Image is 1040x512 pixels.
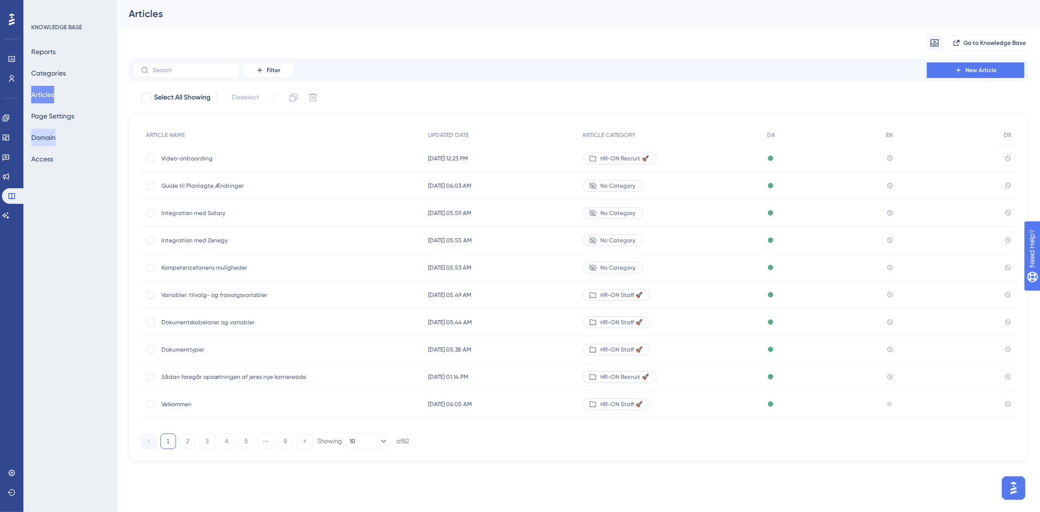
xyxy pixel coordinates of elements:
button: 1 [160,433,176,449]
button: New Article [927,62,1024,78]
span: Integration med Zenegy [161,236,317,244]
span: Sådan foregår opsætningen af jeres nye karriereside [161,373,317,381]
span: HR-ON Staff 🚀 [601,346,643,354]
span: Velkommen [161,400,317,408]
span: HR-ON Staff 🚀 [601,318,643,326]
span: [DATE] 01.14 PM [428,373,469,381]
button: 4 [219,433,235,449]
span: [DATE] 05.49 AM [428,291,471,299]
button: Go to Knowledge Base [950,35,1028,51]
span: Guide til Planlagte Ændringer [161,182,317,190]
span: [DATE] 12.23 PM [428,155,468,162]
span: Video-onboarding [161,155,317,162]
span: EN [886,131,893,139]
span: HR-ON Staff 🚀 [601,291,643,299]
button: Reports [31,43,56,60]
div: Articles [129,7,1004,20]
span: [DATE] 06.05 AM [428,400,472,408]
button: Access [31,150,53,168]
button: 3 [199,433,215,449]
span: ARTICLE CATEGORY [583,131,636,139]
span: [DATE] 05.53 AM [428,264,471,272]
button: Categories [31,64,66,82]
iframe: UserGuiding AI Assistant Launcher [999,473,1028,503]
button: 5 [238,433,254,449]
button: Articles [31,86,54,103]
span: Kompetencefanens muligheder [161,264,317,272]
span: DA [767,131,775,139]
button: 9 [277,433,293,449]
span: No Category [601,264,636,272]
button: 10 [350,433,389,449]
input: Search [153,67,232,74]
span: Select All Showing [154,92,211,103]
span: HR-ON Staff 🚀 [601,400,643,408]
span: Integration med Salary [161,209,317,217]
div: of 82 [396,437,409,446]
span: Dokumentskabeloner og variabler [161,318,317,326]
div: KNOWLEDGE BASE [31,23,82,31]
span: Need Help? [23,2,61,14]
span: No Category [601,209,636,217]
span: No Category [601,182,636,190]
button: Deselect [223,89,268,106]
span: Go to Knowledge Base [963,39,1026,47]
span: HR-ON Recruit 🚀 [601,373,649,381]
span: [DATE] 05.55 AM [428,236,472,244]
span: UPDATED DATE [428,131,469,139]
div: Showing [317,437,342,446]
span: 10 [350,437,355,445]
span: New Article [965,66,997,74]
span: Variabler: tilvalg- og fravalgsvariabler [161,291,317,299]
button: Page Settings [31,107,74,125]
button: ⋯ [258,433,274,449]
span: HR-ON Recruit 🚀 [601,155,649,162]
button: Domain [31,129,56,146]
span: ARTICLE NAME [146,131,185,139]
span: [DATE] 06.03 AM [428,182,471,190]
span: Filter [267,66,280,74]
span: DE [1004,131,1011,139]
span: [DATE] 05.59 AM [428,209,471,217]
button: Filter [244,62,293,78]
span: Dokumenttyper [161,346,317,354]
span: Deselect [232,92,259,103]
span: [DATE] 05.44 AM [428,318,472,326]
span: [DATE] 05.38 AM [428,346,471,354]
span: No Category [601,236,636,244]
button: 2 [180,433,196,449]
